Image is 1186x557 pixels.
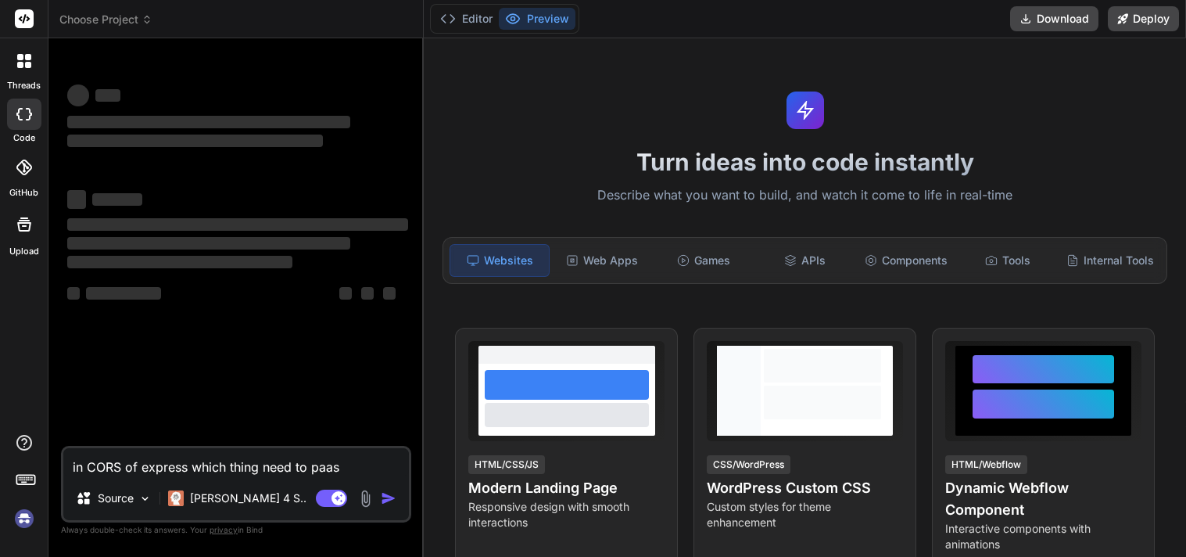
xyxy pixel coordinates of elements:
button: Deploy [1108,6,1179,31]
button: Preview [499,8,575,30]
h4: Modern Landing Page [468,477,665,499]
span: privacy [210,525,238,534]
h1: Turn ideas into code instantly [433,148,1177,176]
p: Source [98,491,134,506]
p: [PERSON_NAME] 4 S.. [190,491,306,506]
span: ‌ [67,116,350,128]
div: Web Apps [553,244,651,277]
label: threads [7,79,41,92]
span: ‌ [67,237,350,250]
span: ‌ [95,89,120,102]
p: Interactive components with animations [945,521,1141,552]
button: Editor [434,8,499,30]
div: HTML/Webflow [945,455,1027,474]
div: Games [654,244,753,277]
span: ‌ [67,84,89,106]
textarea: in CORS of express which thing need to paas [63,448,409,476]
label: code [13,131,35,145]
div: APIs [756,244,855,277]
div: Tools [958,244,1057,277]
div: HTML/CSS/JS [468,455,545,474]
img: signin [11,505,38,532]
label: Upload [9,245,39,258]
span: ‌ [67,218,408,231]
span: ‌ [339,287,352,300]
div: Components [857,244,955,277]
h4: WordPress Custom CSS [707,477,903,499]
span: ‌ [67,287,80,300]
span: Choose Project [59,12,152,27]
img: Pick Models [138,492,152,505]
h4: Dynamic Webflow Component [945,477,1141,521]
button: Download [1010,6,1098,31]
img: attachment [357,490,374,508]
span: ‌ [67,256,292,268]
div: CSS/WordPress [707,455,790,474]
p: Custom styles for theme enhancement [707,499,903,530]
label: GitHub [9,186,38,199]
span: ‌ [67,190,86,209]
img: icon [381,491,396,506]
span: ‌ [67,135,323,147]
span: ‌ [361,287,374,300]
img: Claude 4 Sonnet [168,491,184,506]
p: Describe what you want to build, and watch it come to life in real-time [433,185,1177,206]
div: Internal Tools [1060,244,1160,277]
span: ‌ [383,287,396,300]
p: Responsive design with smooth interactions [468,499,665,530]
p: Always double-check its answers. Your in Bind [61,523,411,537]
span: ‌ [92,193,142,206]
span: ‌ [86,287,161,300]
div: Websites [450,244,550,277]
